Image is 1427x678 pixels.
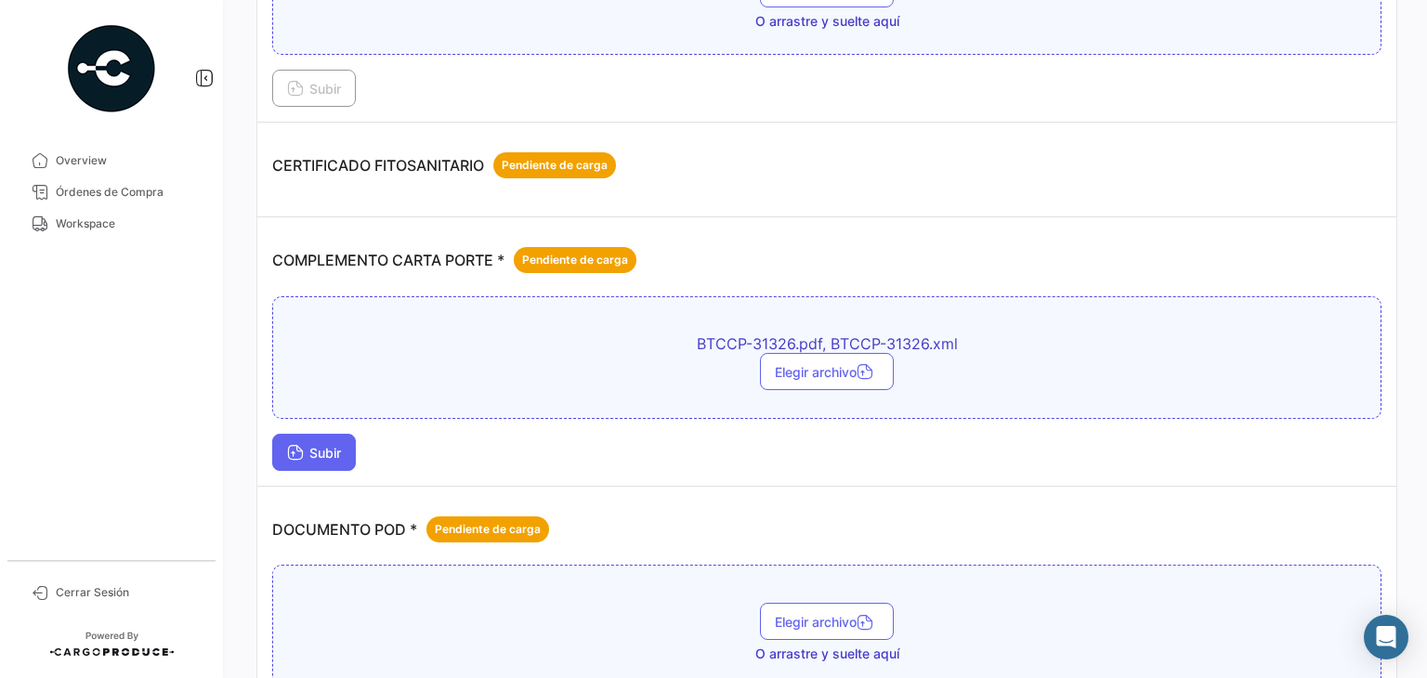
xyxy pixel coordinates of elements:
[287,445,341,461] span: Subir
[287,81,341,97] span: Subir
[56,184,201,201] span: Órdenes de Compra
[755,645,899,663] span: O arrastre y suelte aquí
[56,152,201,169] span: Overview
[775,614,879,630] span: Elegir archivo
[15,145,208,176] a: Overview
[272,152,616,178] p: CERTIFICADO FITOSANITARIO
[272,247,636,273] p: COMPLEMENTO CARTA PORTE *
[760,603,894,640] button: Elegir archivo
[755,12,899,31] span: O arrastre y suelte aquí
[56,584,201,601] span: Cerrar Sesión
[56,215,201,232] span: Workspace
[502,157,608,174] span: Pendiente de carga
[522,252,628,268] span: Pendiente de carga
[272,516,549,542] p: DOCUMENTO POD *
[272,434,356,471] button: Subir
[1364,615,1408,659] div: Abrir Intercom Messenger
[502,334,1152,353] span: BTCCP-31326.pdf, BTCCP-31326.xml
[15,176,208,208] a: Órdenes de Compra
[15,208,208,240] a: Workspace
[435,521,541,538] span: Pendiente de carga
[272,70,356,107] button: Subir
[760,353,894,390] button: Elegir archivo
[775,364,879,380] span: Elegir archivo
[65,22,158,115] img: powered-by.png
